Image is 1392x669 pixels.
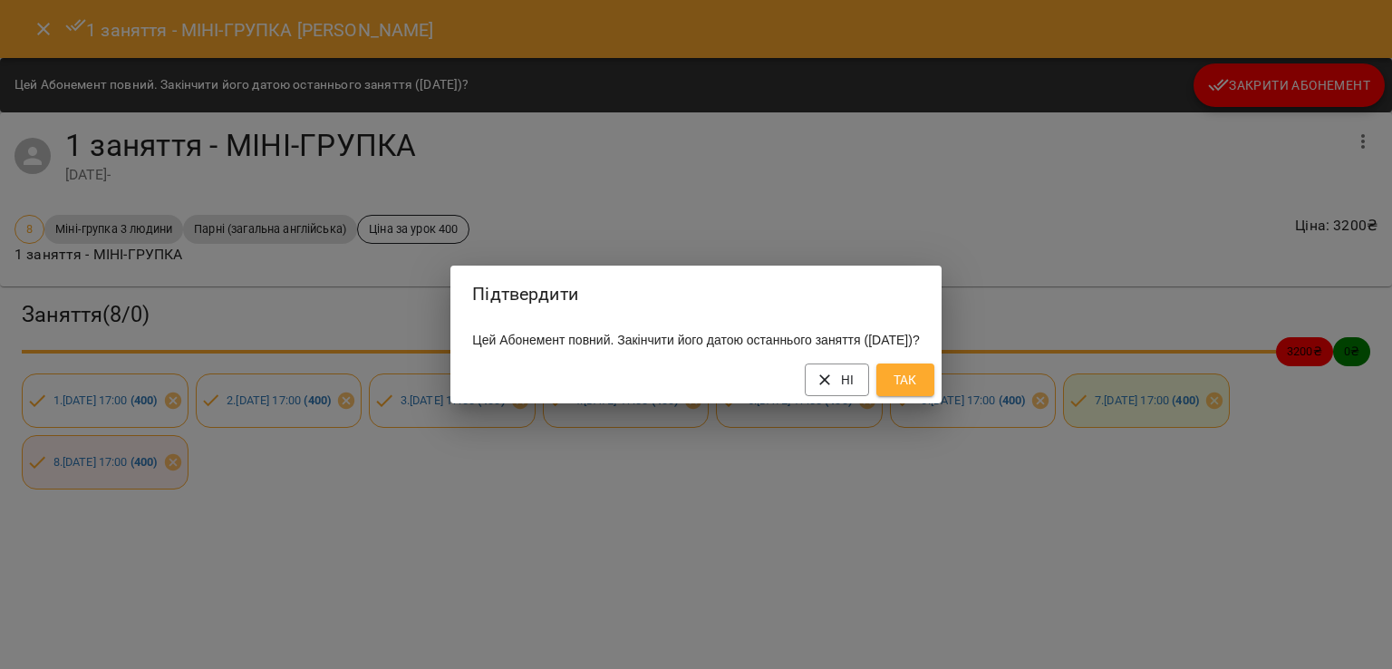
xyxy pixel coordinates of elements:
[819,369,855,391] span: Ні
[876,364,934,396] button: Так
[891,369,920,391] span: Так
[805,364,869,396] button: Ні
[472,280,919,308] h2: Підтвердити
[450,324,941,356] div: Цей Абонемент повний. Закінчити його датою останнього заняття ([DATE])?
